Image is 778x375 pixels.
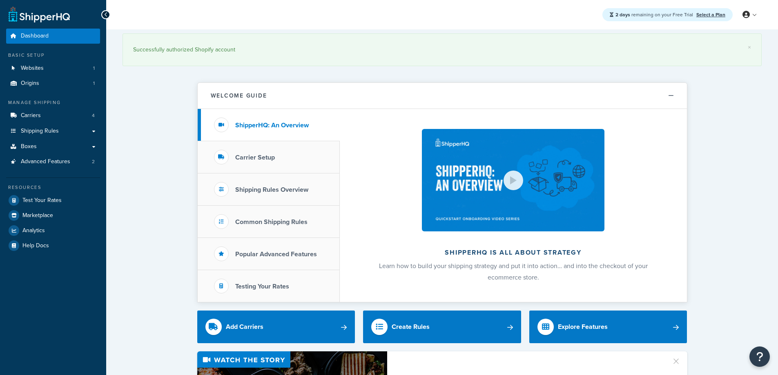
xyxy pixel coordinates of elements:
[392,321,430,333] div: Create Rules
[22,227,45,234] span: Analytics
[92,112,95,119] span: 4
[6,99,100,106] div: Manage Shipping
[558,321,608,333] div: Explore Features
[235,218,308,226] h3: Common Shipping Rules
[235,251,317,258] h3: Popular Advanced Features
[615,11,630,18] strong: 2 days
[21,80,39,87] span: Origins
[235,154,275,161] h3: Carrier Setup
[235,122,309,129] h3: ShipperHQ: An Overview
[6,124,100,139] a: Shipping Rules
[749,346,770,367] button: Open Resource Center
[6,29,100,44] a: Dashboard
[133,44,751,55] div: Successfully authorized Shopify account
[21,143,37,150] span: Boxes
[92,158,95,165] span: 2
[22,242,49,249] span: Help Docs
[235,283,289,290] h3: Testing Your Rates
[6,108,100,123] li: Carriers
[6,208,100,223] a: Marketplace
[21,33,49,40] span: Dashboard
[21,158,70,165] span: Advanced Features
[615,11,694,18] span: remaining on your Free Trial
[197,311,355,343] a: Add Carriers
[6,139,100,154] a: Boxes
[6,154,100,169] a: Advanced Features2
[6,61,100,76] a: Websites1
[6,108,100,123] a: Carriers4
[361,249,665,256] h2: ShipperHQ is all about strategy
[696,11,725,18] a: Select a Plan
[6,223,100,238] a: Analytics
[211,93,267,99] h2: Welcome Guide
[21,112,41,119] span: Carriers
[6,238,100,253] a: Help Docs
[6,61,100,76] li: Websites
[6,76,100,91] li: Origins
[198,83,687,109] button: Welcome Guide
[22,212,53,219] span: Marketplace
[93,65,95,72] span: 1
[529,311,687,343] a: Explore Features
[379,261,648,282] span: Learn how to build your shipping strategy and put it into action… and into the checkout of your e...
[6,76,100,91] a: Origins1
[6,184,100,191] div: Resources
[235,186,308,193] h3: Shipping Rules Overview
[422,129,604,231] img: ShipperHQ is all about strategy
[226,321,263,333] div: Add Carriers
[6,154,100,169] li: Advanced Features
[363,311,521,343] a: Create Rules
[21,65,44,72] span: Websites
[21,128,59,135] span: Shipping Rules
[22,197,62,204] span: Test Your Rates
[748,44,751,51] a: ×
[6,193,100,208] a: Test Your Rates
[93,80,95,87] span: 1
[6,52,100,59] div: Basic Setup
